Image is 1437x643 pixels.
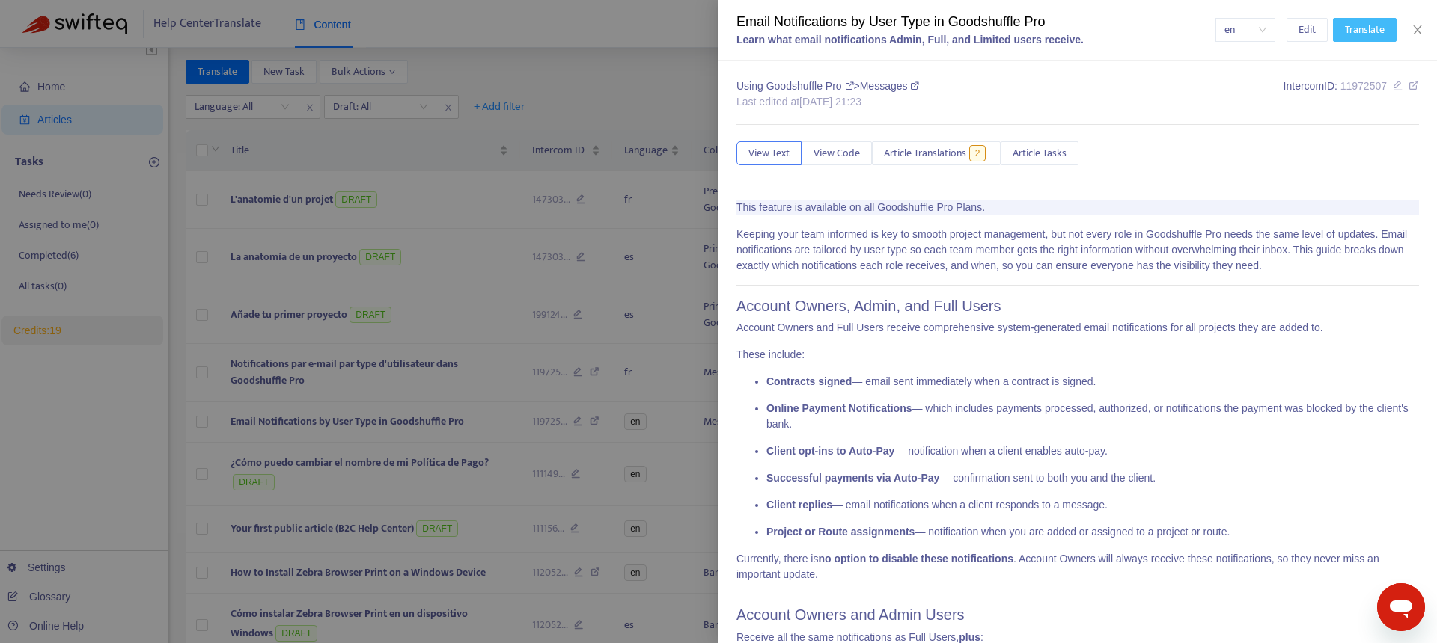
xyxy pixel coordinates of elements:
b: no option to disable these notifications [818,553,1013,564]
b: Successful payments via Auto-Pay [766,472,939,484]
p: Account Owners and Full Users receive comprehensive system-generated email notifications for all ... [736,320,1419,336]
span: 11972507 [1340,80,1387,92]
p: Currently, there is . Account Owners will always receive these notifications, so they never miss ... [736,551,1419,582]
b: Client opt-ins to Auto-Pay [766,445,894,457]
p: — email sent immediately when a contract is signed. [766,374,1419,390]
p: Keeping your team informed is key to smooth project management, but not every role in Goodshuffle... [736,227,1419,274]
button: View Text [736,141,802,165]
p: This feature is available on all Goodshuffle Pro Plans. [736,200,1419,215]
div: Email Notifications by User Type in Goodshuffle Pro [736,12,1215,32]
h2: Account Owners and Admin Users [736,606,1419,624]
button: Article Translations2 [872,141,1001,165]
div: Last edited at [DATE] 21:23 [736,94,919,110]
p: — notification when you are added or assigned to a project or route. [766,524,1419,540]
h2: Account Owners, Admin, and Full Users [736,297,1419,315]
p: — notification when a client enables auto-pay. [766,443,1419,459]
span: en [1224,19,1266,41]
p: — email notifications when a client responds to a message. [766,497,1419,513]
span: Translate [1345,22,1385,38]
span: Using Goodshuffle Pro > [736,80,860,92]
p: — which includes payments processed, authorized, or notifications the payment was blocked by the ... [766,401,1419,432]
b: Project or Route assignments [766,526,915,538]
b: Online Payment Notifications [766,402,912,414]
button: Edit [1287,18,1328,42]
p: These include: [736,347,1419,363]
button: Article Tasks [1001,141,1078,165]
iframe: Button to launch messaging window [1377,583,1425,631]
span: View Text [748,145,790,161]
span: View Code [814,145,860,161]
button: Close [1407,23,1428,37]
button: Translate [1333,18,1397,42]
span: Messages [860,80,920,92]
span: 2 [969,145,986,161]
b: plus [959,631,980,643]
div: Intercom ID: [1284,79,1419,110]
button: View Code [802,141,872,165]
b: Client replies [766,499,832,511]
div: Learn what email notifications Admin, Full, and Limited users receive. [736,32,1215,48]
span: Edit [1299,22,1316,38]
span: close [1412,24,1424,36]
b: Contracts signed [766,375,852,387]
p: — confirmation sent to both you and the client. [766,470,1419,486]
span: Article Tasks [1013,145,1067,161]
span: Article Translations [884,145,966,161]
